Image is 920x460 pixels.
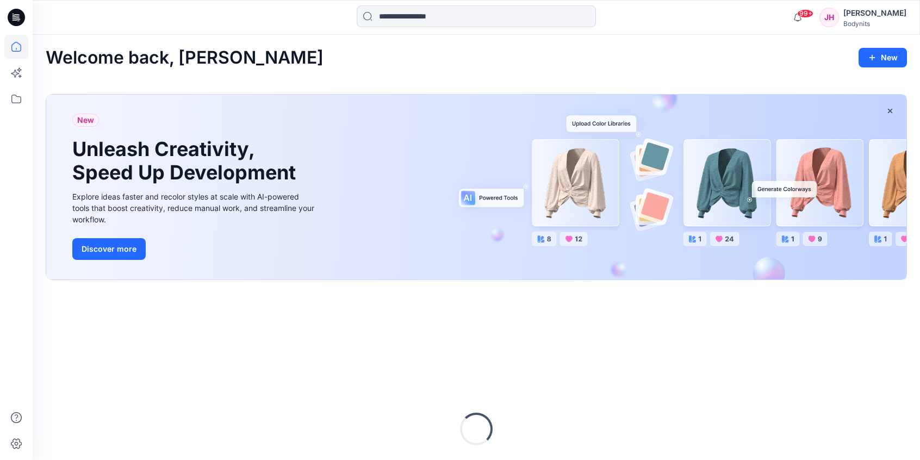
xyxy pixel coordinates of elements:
h2: Welcome back, [PERSON_NAME] [46,48,324,68]
div: Bodynits [843,20,906,28]
span: 99+ [797,9,813,18]
a: Discover more [72,238,317,260]
button: Discover more [72,238,146,260]
div: JH [819,8,839,27]
div: [PERSON_NAME] [843,7,906,20]
span: New [77,114,94,127]
button: New [859,48,907,67]
div: Explore ideas faster and recolor styles at scale with AI-powered tools that boost creativity, red... [72,191,317,225]
h1: Unleash Creativity, Speed Up Development [72,138,301,184]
